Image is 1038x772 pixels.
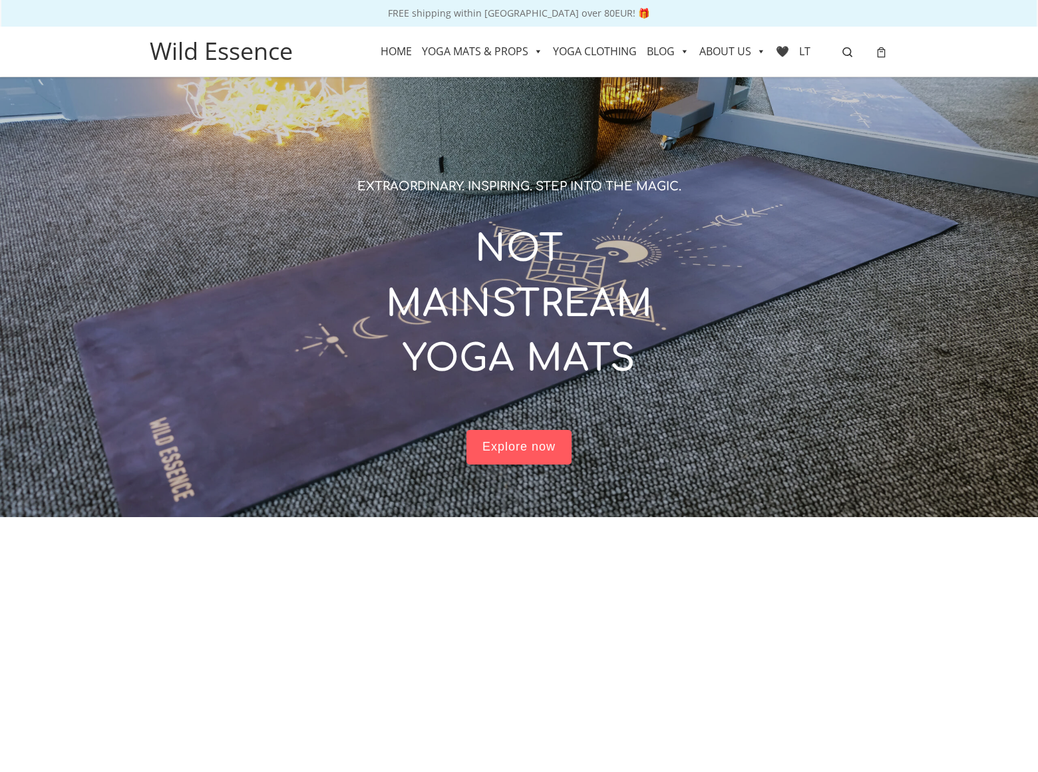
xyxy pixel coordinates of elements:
a: Wild Essence [150,33,293,69]
a: LT [799,35,810,68]
a: BLOG [647,35,689,68]
span: Explore now [482,439,556,455]
a: ABOUT US [699,35,766,68]
a: YOGA MATS & PROPS [422,35,543,68]
a: Explore now [466,430,571,465]
span: NOT MAINSTREAM YOGA MATS [386,229,653,379]
div: FREE shipping within [GEOGRAPHIC_DATA] over 80EUR! 🎁 [13,5,1025,21]
a: 🖤 [776,35,789,68]
a: YOGA CLOTHING [553,35,637,68]
span: EXTRAORDINARY. INSPIRING. STEP INTO THE MAGIC. [357,180,681,193]
a: HOME [381,35,412,68]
